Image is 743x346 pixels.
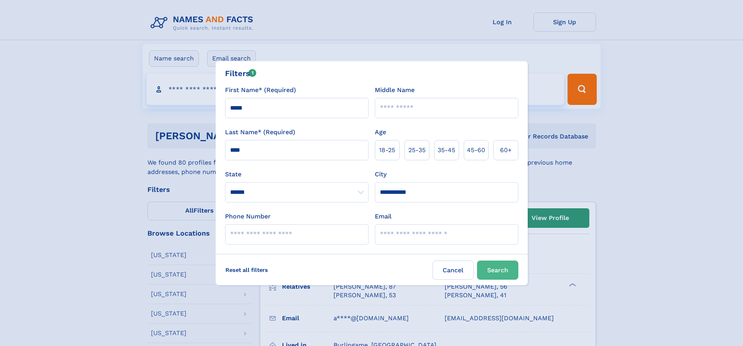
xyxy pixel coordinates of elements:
[225,67,257,79] div: Filters
[408,145,426,155] span: 25‑35
[220,261,273,279] label: Reset all filters
[375,128,386,137] label: Age
[375,170,387,179] label: City
[225,212,271,221] label: Phone Number
[225,170,369,179] label: State
[467,145,485,155] span: 45‑60
[225,128,295,137] label: Last Name* (Required)
[433,261,474,280] label: Cancel
[438,145,455,155] span: 35‑45
[225,85,296,95] label: First Name* (Required)
[500,145,512,155] span: 60+
[375,85,415,95] label: Middle Name
[477,261,518,280] button: Search
[379,145,395,155] span: 18‑25
[375,212,392,221] label: Email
